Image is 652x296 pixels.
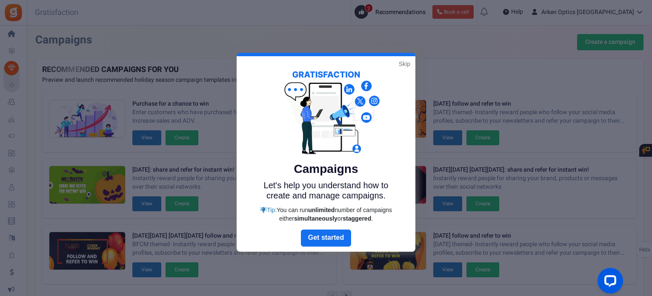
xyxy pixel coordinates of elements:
[256,180,396,201] p: Let's help you understand how to create and manage campaigns.
[399,60,410,68] a: Skip
[256,162,396,176] h5: Campaigns
[308,207,335,213] strong: unlimited
[301,230,351,247] a: Next
[294,215,337,222] strong: simultaneously
[256,206,396,223] div: Tip:
[277,207,392,222] span: You can run number of campaigns either or .
[343,215,371,222] strong: staggered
